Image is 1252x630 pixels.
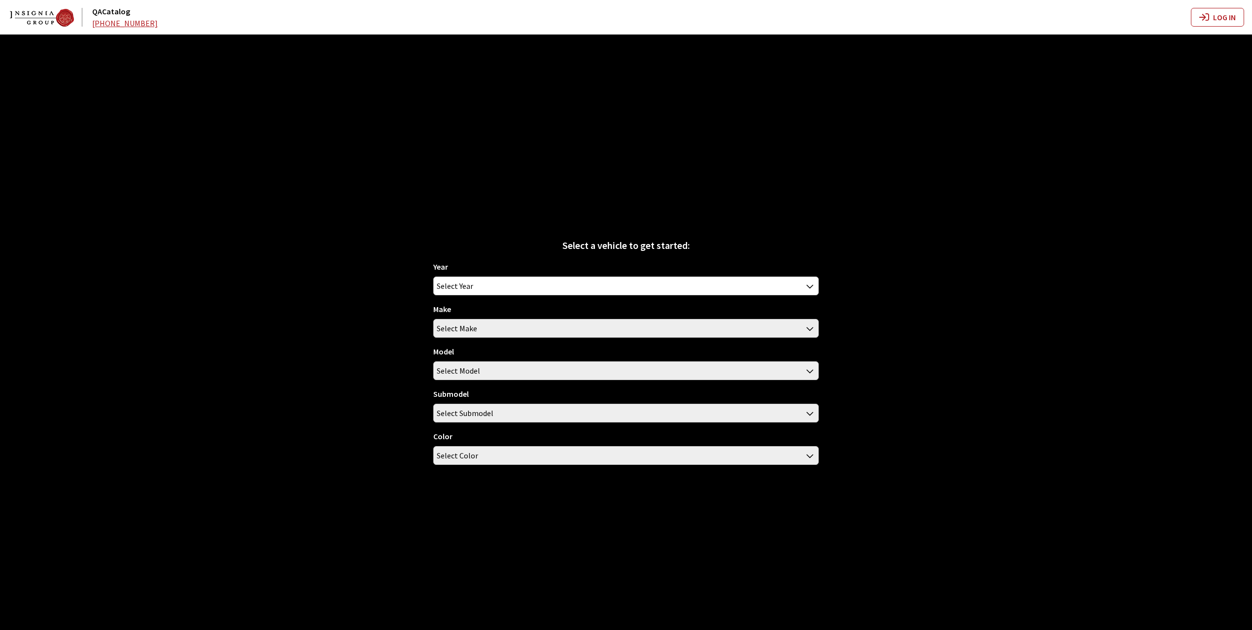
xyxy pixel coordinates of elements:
span: Select Color [437,447,478,464]
button: Log In [1191,8,1244,27]
span: Select Model [433,361,819,380]
span: Select Submodel [434,404,819,422]
span: Select Model [434,362,819,380]
span: Select Year [434,277,819,295]
a: [PHONE_NUMBER] [92,18,158,28]
span: Select Make [433,319,819,338]
label: Color [433,430,452,442]
label: Submodel [433,388,469,400]
span: Select Color [433,446,819,465]
span: Select Model [437,362,480,380]
span: Select Year [433,277,819,295]
a: QACatalog logo [10,8,90,27]
span: Select Submodel [433,404,819,422]
span: Select Color [434,447,819,464]
div: Select a vehicle to get started: [433,238,819,253]
label: Year [433,261,448,273]
span: Select Make [434,319,819,337]
a: QACatalog [92,6,130,16]
span: Select Submodel [437,404,493,422]
span: Select Make [437,319,477,337]
label: Model [433,346,454,357]
label: Make [433,303,451,315]
img: Dashboard [10,9,74,27]
span: Select Year [437,277,473,295]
